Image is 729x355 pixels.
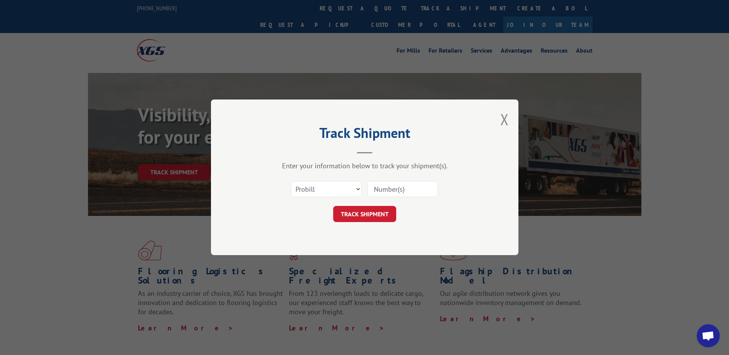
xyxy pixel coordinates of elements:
input: Number(s) [367,181,438,197]
button: Close modal [500,109,509,129]
div: Enter your information below to track your shipment(s). [249,162,480,171]
h2: Track Shipment [249,128,480,142]
button: TRACK SHIPMENT [333,206,396,222]
div: Open chat [697,324,720,347]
